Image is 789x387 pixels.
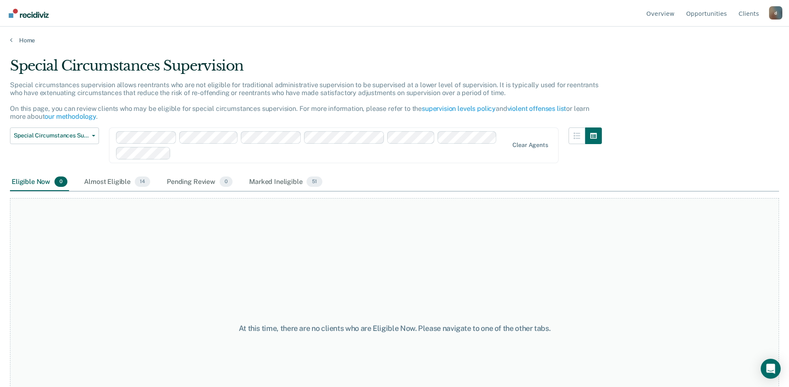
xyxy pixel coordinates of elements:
div: Clear agents [512,142,548,149]
span: 0 [54,176,67,187]
a: violent offenses list [507,105,566,113]
div: Marked Ineligible51 [247,173,324,191]
div: Pending Review0 [165,173,234,191]
div: At this time, there are no clients who are Eligible Now. Please navigate to one of the other tabs. [203,324,587,333]
p: Special circumstances supervision allows reentrants who are not eligible for traditional administ... [10,81,599,121]
button: Special Circumstances Supervision [10,127,99,144]
span: 51 [307,176,322,187]
span: Special Circumstances Supervision [14,132,89,139]
button: Profile dropdown button [769,6,782,20]
div: Eligible Now0 [10,173,69,191]
div: Almost Eligible14 [82,173,152,191]
div: d [769,6,782,20]
a: Home [10,37,779,44]
span: 14 [135,176,150,187]
div: Open Intercom Messenger [761,359,781,379]
img: Recidiviz [9,9,49,18]
div: Special Circumstances Supervision [10,57,602,81]
a: our methodology [45,113,96,120]
a: supervision levels policy [422,105,496,113]
span: 0 [220,176,232,187]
